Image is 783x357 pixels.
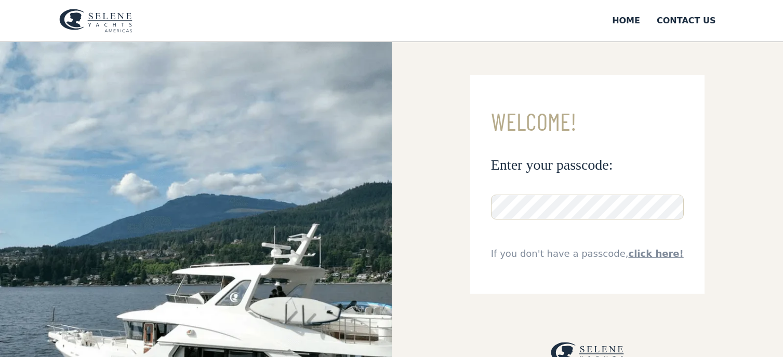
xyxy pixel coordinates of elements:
[657,15,716,27] div: Contact US
[59,9,132,33] img: logo
[491,156,684,174] h3: Enter your passcode:
[491,108,684,135] h3: Welcome!
[470,75,705,294] form: Email Form
[491,246,684,260] div: If you don't have a passcode,
[628,248,683,259] a: click here!
[612,15,640,27] div: Home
